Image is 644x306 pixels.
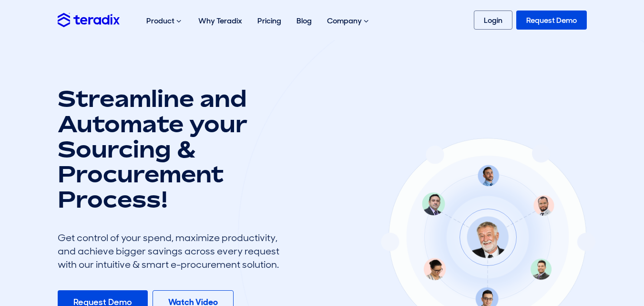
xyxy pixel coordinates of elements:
[58,86,286,212] h1: Streamline and Automate your Sourcing & Procurement Process!
[516,11,587,30] a: Request Demo
[139,6,191,36] div: Product
[319,6,378,36] div: Company
[250,6,289,36] a: Pricing
[191,6,250,36] a: Why Teradix
[58,231,286,271] div: Get control of your spend, maximize productivity, and achieve bigger savings across every request...
[58,13,120,27] img: Teradix logo
[474,11,512,30] a: Login
[289,6,319,36] a: Blog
